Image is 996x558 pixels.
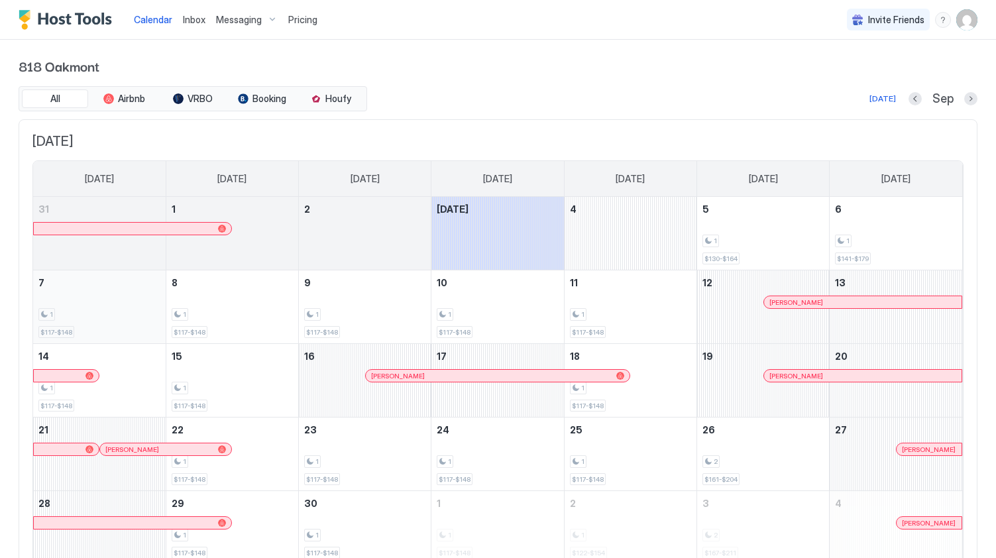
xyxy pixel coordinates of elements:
[431,197,563,221] a: September 3, 2025
[437,203,469,215] span: [DATE]
[769,372,823,380] span: [PERSON_NAME]
[697,418,829,442] a: September 26, 2025
[964,92,977,105] button: Next month
[830,344,962,368] a: September 20, 2025
[72,161,127,197] a: Sunday
[50,93,60,105] span: All
[932,91,954,107] span: Sep
[736,161,791,197] a: Friday
[581,310,584,319] span: 1
[166,344,298,368] a: September 15, 2025
[572,328,604,337] span: $117-$148
[564,270,696,344] td: September 11, 2025
[437,351,447,362] span: 17
[38,351,49,362] span: 14
[564,344,696,418] td: September 18, 2025
[134,13,172,27] a: Calendar
[325,93,351,105] span: Houfy
[183,384,186,392] span: 1
[172,424,184,435] span: 22
[602,161,658,197] a: Thursday
[448,310,451,319] span: 1
[431,418,564,491] td: September 24, 2025
[702,424,715,435] span: 26
[830,418,962,491] td: September 27, 2025
[835,424,847,435] span: 27
[306,549,338,557] span: $117-$148
[714,237,717,245] span: 1
[570,498,576,509] span: 2
[33,344,166,368] a: September 14, 2025
[118,93,145,105] span: Airbnb
[299,344,431,368] a: September 16, 2025
[431,344,563,368] a: September 17, 2025
[830,270,962,344] td: September 13, 2025
[298,89,364,108] button: Houfy
[183,310,186,319] span: 1
[956,9,977,30] div: User profile
[38,498,50,509] span: 28
[174,549,205,557] span: $117-$148
[835,203,842,215] span: 6
[846,237,850,245] span: 1
[166,270,298,295] a: September 8, 2025
[174,475,205,484] span: $117-$148
[470,161,526,197] a: Wednesday
[696,197,829,270] td: September 5, 2025
[704,254,738,263] span: $130-$164
[299,197,431,270] td: September 2, 2025
[33,270,166,295] a: September 7, 2025
[22,89,88,108] button: All
[315,310,319,319] span: 1
[437,277,447,288] span: 10
[902,519,956,528] div: [PERSON_NAME]
[174,328,205,337] span: $117-$148
[697,270,829,295] a: September 12, 2025
[13,513,45,545] iframe: Intercom live chat
[902,445,956,454] span: [PERSON_NAME]
[869,93,896,105] div: [DATE]
[32,133,964,150] span: [DATE]
[160,89,226,108] button: VRBO
[299,418,431,491] td: September 23, 2025
[304,351,315,362] span: 16
[565,197,696,221] a: September 4, 2025
[33,197,166,221] a: August 31, 2025
[166,418,298,442] a: September 22, 2025
[217,173,247,185] span: [DATE]
[166,197,298,221] a: September 1, 2025
[570,277,578,288] span: 11
[570,351,580,362] span: 18
[229,89,295,108] button: Booking
[38,424,48,435] span: 21
[216,14,262,26] span: Messaging
[299,491,431,516] a: September 30, 2025
[315,457,319,466] span: 1
[19,56,977,76] span: 818 Oakmont
[581,457,584,466] span: 1
[835,277,846,288] span: 13
[134,14,172,25] span: Calendar
[565,270,696,295] a: September 11, 2025
[570,203,577,215] span: 4
[306,475,338,484] span: $117-$148
[431,418,563,442] a: September 24, 2025
[19,10,118,30] a: Host Tools Logo
[40,328,72,337] span: $117-$148
[85,173,114,185] span: [DATE]
[835,498,842,509] span: 4
[183,14,205,25] span: Inbox
[304,498,317,509] span: 30
[448,457,451,466] span: 1
[437,498,441,509] span: 1
[299,418,431,442] a: September 23, 2025
[172,498,184,509] span: 29
[299,344,431,418] td: September 16, 2025
[697,197,829,221] a: September 5, 2025
[439,475,470,484] span: $117-$148
[830,197,962,270] td: September 6, 2025
[697,491,829,516] a: October 3, 2025
[371,372,425,380] span: [PERSON_NAME]
[172,351,182,362] span: 15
